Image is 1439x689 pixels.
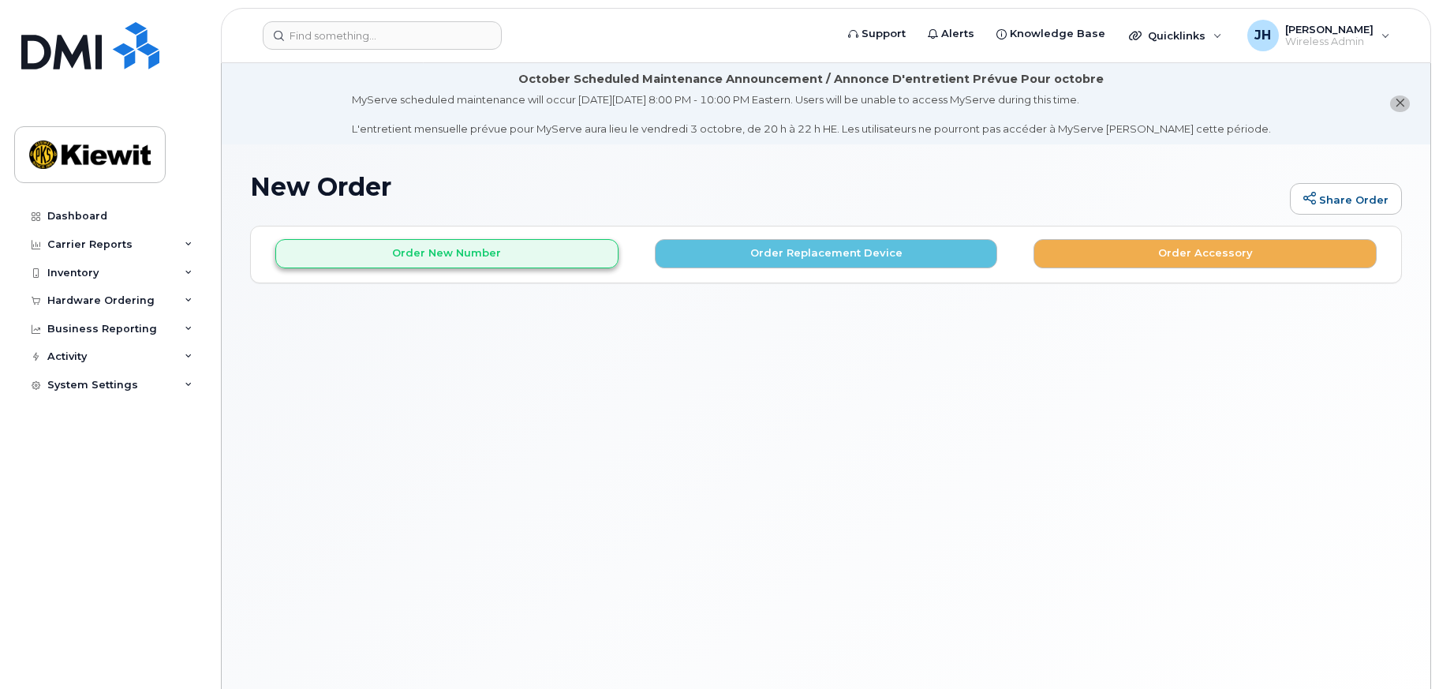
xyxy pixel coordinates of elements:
[275,239,619,268] button: Order New Number
[655,239,998,268] button: Order Replacement Device
[518,71,1104,88] div: October Scheduled Maintenance Announcement / Annonce D'entretient Prévue Pour octobre
[250,173,1282,200] h1: New Order
[1290,183,1402,215] a: Share Order
[1390,95,1410,112] button: close notification
[1370,620,1427,677] iframe: Messenger Launcher
[1033,239,1377,268] button: Order Accessory
[352,92,1271,137] div: MyServe scheduled maintenance will occur [DATE][DATE] 8:00 PM - 10:00 PM Eastern. Users will be u...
